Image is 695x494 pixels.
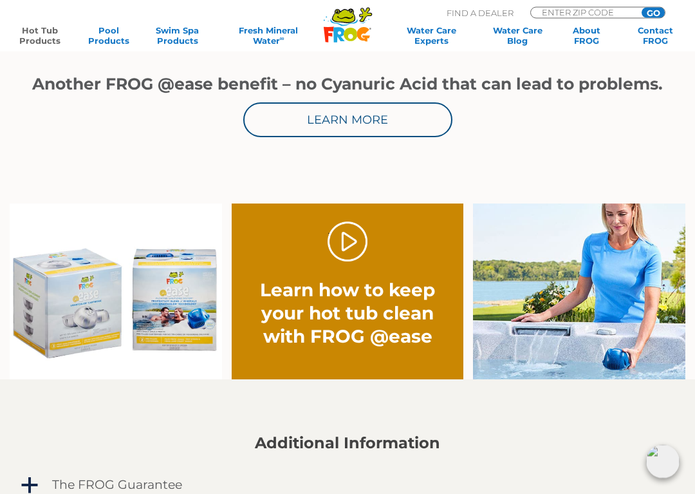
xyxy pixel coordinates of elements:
input: Zip Code Form [541,8,627,17]
a: Water CareExperts [387,25,476,46]
img: openIcon [646,445,680,479]
a: Play Video [328,222,368,263]
h2: Additional Information [19,435,676,453]
h2: Learn how to keep your hot tub clean with FROG @ease [255,279,440,348]
img: fpo-flippin-frog-2 [473,204,685,380]
input: GO [642,8,665,18]
a: ContactFROG [629,25,682,46]
a: Swim SpaProducts [151,25,204,46]
a: AboutFROG [560,25,613,46]
a: Fresh MineralWater∞ [219,25,317,46]
a: Water CareBlog [491,25,544,46]
a: Learn More [243,103,452,138]
h4: The FROG Guarantee [52,479,182,493]
p: Find A Dealer [447,7,514,19]
a: Hot TubProducts [13,25,66,46]
sup: ∞ [280,35,284,42]
h1: Another FROG @ease benefit – no Cyanuric Acid that can lead to problems. [28,75,667,93]
a: PoolProducts [82,25,135,46]
img: Ease Packaging [10,204,222,380]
